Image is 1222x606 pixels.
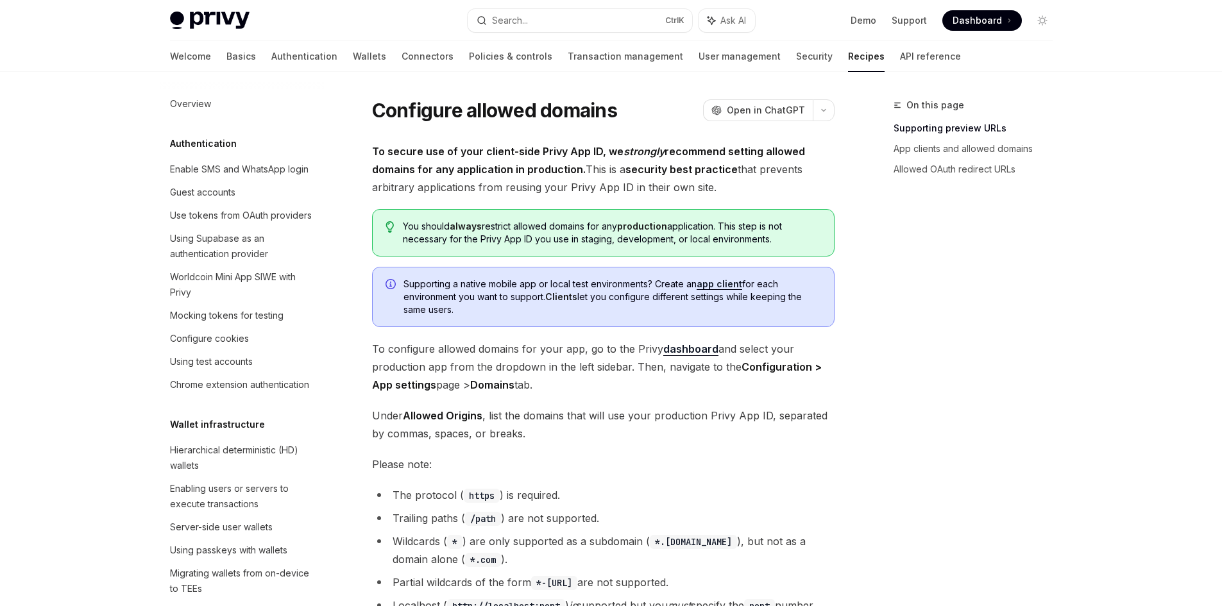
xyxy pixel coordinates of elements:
div: Mocking tokens for testing [170,308,284,323]
div: Guest accounts [170,185,235,200]
span: Supporting a native mobile app or local test environments? Create an for each environment you wan... [403,278,821,316]
div: Hierarchical deterministic (HD) wallets [170,442,316,473]
div: Use tokens from OAuth providers [170,208,312,223]
div: Migrating wallets from on-device to TEEs [170,566,316,596]
code: https [464,489,500,503]
a: Server-side user wallets [160,516,324,539]
a: app client [697,278,742,290]
a: Using Supabase as an authentication provider [160,227,324,265]
strong: dashboard [663,342,718,355]
strong: security best practice [625,163,738,176]
a: Enabling users or servers to execute transactions [160,477,324,516]
h5: Authentication [170,136,237,151]
span: Ask AI [720,14,746,27]
a: Demo [851,14,876,27]
div: Enabling users or servers to execute transactions [170,481,316,512]
a: Wallets [353,41,386,72]
a: Welcome [170,41,211,72]
a: Policies & controls [469,41,552,72]
span: On this page [906,97,964,113]
div: Server-side user wallets [170,519,273,535]
a: Transaction management [568,41,683,72]
svg: Info [386,279,398,292]
span: To configure allowed domains for your app, go to the Privy and select your production app from th... [372,340,835,394]
a: Using passkeys with wallets [160,539,324,562]
a: API reference [900,41,961,72]
a: Authentication [271,41,337,72]
a: Configure cookies [160,327,324,350]
div: Search... [492,13,528,28]
li: The protocol ( ) is required. [372,486,835,504]
a: User management [699,41,781,72]
div: Configure cookies [170,331,249,346]
code: *.com [465,553,501,567]
a: Support [892,14,927,27]
button: Toggle dark mode [1032,10,1053,31]
a: Hierarchical deterministic (HD) wallets [160,439,324,477]
span: Please note: [372,455,835,473]
div: Overview [170,96,211,112]
em: strongly [624,145,665,158]
button: Open in ChatGPT [703,99,813,121]
strong: Domains [470,378,514,391]
h5: Wallet infrastructure [170,417,265,432]
a: Overview [160,92,324,115]
span: You should restrict allowed domains for any application. This step is not necessary for the Privy... [403,220,820,246]
a: Mocking tokens for testing [160,304,324,327]
li: Trailing paths ( ) are not supported. [372,509,835,527]
code: /path [465,512,501,526]
code: *.[DOMAIN_NAME] [650,535,737,549]
svg: Tip [386,221,395,233]
strong: Allowed Origins [403,409,482,422]
div: Using Supabase as an authentication provider [170,231,316,262]
div: Using test accounts [170,354,253,369]
a: Allowed OAuth redirect URLs [894,159,1063,180]
a: Basics [226,41,256,72]
a: dashboard [663,342,718,356]
a: Recipes [848,41,885,72]
a: Supporting preview URLs [894,118,1063,139]
a: Using test accounts [160,350,324,373]
a: Guest accounts [160,181,324,204]
span: Ctrl K [665,15,684,26]
a: Worldcoin Mini App SIWE with Privy [160,265,324,304]
strong: always [450,221,482,231]
strong: production [617,221,667,231]
a: Chrome extension authentication [160,373,324,396]
a: Enable SMS and WhatsApp login [160,158,324,181]
div: Worldcoin Mini App SIWE with Privy [170,269,316,300]
span: This is a that prevents arbitrary applications from reusing your Privy App ID in their own site. [372,142,835,196]
li: Partial wildcards of the form are not supported. [372,573,835,591]
span: Dashboard [953,14,1002,27]
span: Open in ChatGPT [727,104,805,117]
a: Migrating wallets from on-device to TEEs [160,562,324,600]
div: Enable SMS and WhatsApp login [170,162,309,177]
button: Search...CtrlK [468,9,692,32]
code: *-[URL] [531,576,577,590]
span: Under , list the domains that will use your production Privy App ID, separated by commas, spaces,... [372,407,835,442]
strong: To secure use of your client-side Privy App ID, we recommend setting allowed domains for any appl... [372,145,805,176]
div: Chrome extension authentication [170,377,309,392]
a: App clients and allowed domains [894,139,1063,159]
a: Connectors [402,41,454,72]
h1: Configure allowed domains [372,99,617,122]
strong: Clients [545,291,577,302]
a: Security [796,41,833,72]
img: light logo [170,12,250,29]
a: Use tokens from OAuth providers [160,204,324,227]
button: Ask AI [699,9,755,32]
div: Using passkeys with wallets [170,543,287,558]
a: Dashboard [942,10,1022,31]
li: Wildcards ( ) are only supported as a subdomain ( ), but not as a domain alone ( ). [372,532,835,568]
